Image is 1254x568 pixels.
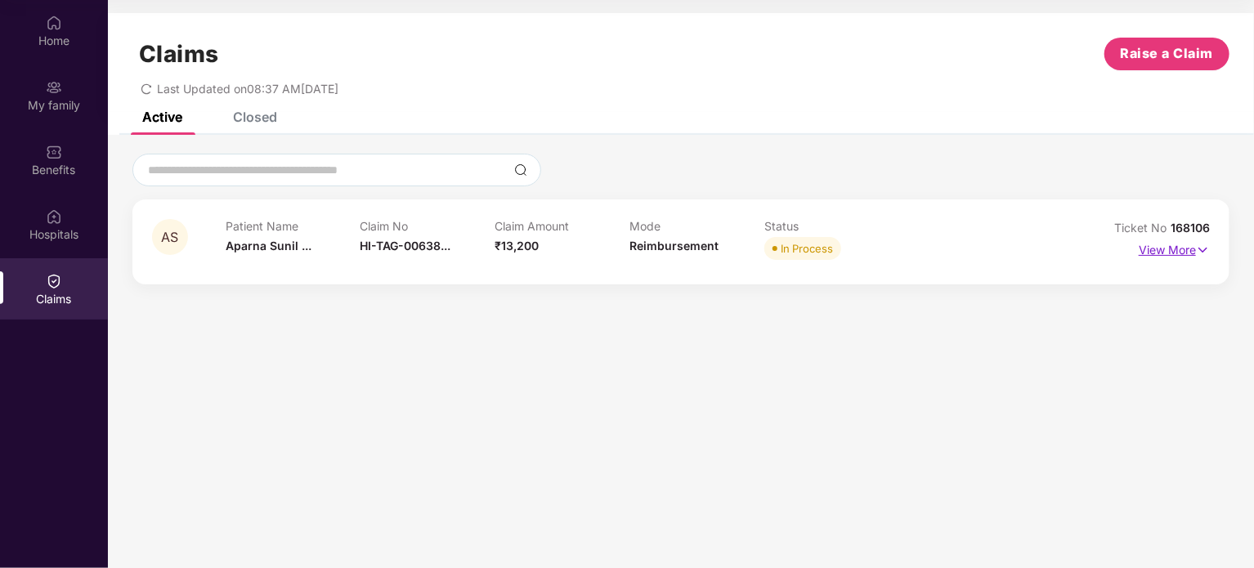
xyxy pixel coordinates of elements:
span: ₹13,200 [495,239,539,253]
img: svg+xml;base64,PHN2ZyBpZD0iQ2xhaW0iIHhtbG5zPSJodHRwOi8vd3d3LnczLm9yZy8yMDAwL3N2ZyIgd2lkdGg9IjIwIi... [46,273,62,289]
span: Reimbursement [629,239,719,253]
img: svg+xml;base64,PHN2ZyBpZD0iSG9zcGl0YWxzIiB4bWxucz0iaHR0cDovL3d3dy53My5vcmcvMjAwMC9zdmciIHdpZHRoPS... [46,208,62,225]
span: Last Updated on 08:37 AM[DATE] [157,82,338,96]
span: redo [141,82,152,96]
span: Raise a Claim [1121,43,1214,64]
div: Closed [233,109,277,125]
p: Claim Amount [495,219,629,233]
span: Ticket No [1114,221,1171,235]
p: Claim No [361,219,495,233]
h1: Claims [139,40,219,68]
p: View More [1139,237,1210,259]
span: 168106 [1171,221,1210,235]
button: Raise a Claim [1104,38,1229,70]
img: svg+xml;base64,PHN2ZyB4bWxucz0iaHR0cDovL3d3dy53My5vcmcvMjAwMC9zdmciIHdpZHRoPSIxNyIgaGVpZ2h0PSIxNy... [1196,241,1210,259]
img: svg+xml;base64,PHN2ZyBpZD0iU2VhcmNoLTMyeDMyIiB4bWxucz0iaHR0cDovL3d3dy53My5vcmcvMjAwMC9zdmciIHdpZH... [514,163,527,177]
p: Mode [629,219,764,233]
span: AS [162,230,179,244]
img: svg+xml;base64,PHN2ZyBpZD0iQmVuZWZpdHMiIHhtbG5zPSJodHRwOi8vd3d3LnczLm9yZy8yMDAwL3N2ZyIgd2lkdGg9Ij... [46,144,62,160]
div: In Process [781,240,833,257]
div: Active [142,109,182,125]
span: Aparna Sunil ... [226,239,311,253]
img: svg+xml;base64,PHN2ZyBpZD0iSG9tZSIgeG1sbnM9Imh0dHA6Ly93d3cudzMub3JnLzIwMDAvc3ZnIiB3aWR0aD0iMjAiIG... [46,15,62,31]
span: HI-TAG-00638... [361,239,451,253]
p: Status [764,219,899,233]
img: svg+xml;base64,PHN2ZyB3aWR0aD0iMjAiIGhlaWdodD0iMjAiIHZpZXdCb3g9IjAgMCAyMCAyMCIgZmlsbD0ibm9uZSIgeG... [46,79,62,96]
p: Patient Name [226,219,361,233]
